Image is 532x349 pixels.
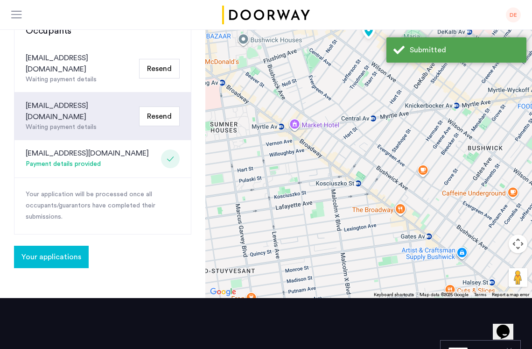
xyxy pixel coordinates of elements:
[208,286,238,298] img: Google
[26,52,135,75] div: [EMAIL_ADDRESS][DOMAIN_NAME]
[493,312,523,340] iframe: chat widget
[14,246,89,268] button: button
[26,24,180,37] h3: Occupants
[509,268,527,287] button: Drag Pegman onto the map to open Street View
[21,251,81,263] span: Your applications
[474,292,486,298] a: Terms
[26,148,149,159] div: [EMAIL_ADDRESS][DOMAIN_NAME]
[26,122,135,132] div: Waiting payment details
[492,292,529,298] a: Report a map error
[506,7,521,22] div: DE
[26,100,135,122] div: [EMAIL_ADDRESS][DOMAIN_NAME]
[220,6,312,24] a: Cazamio logo
[374,292,414,298] button: Keyboard shortcuts
[420,292,469,297] span: Map data ©2025 Google
[26,75,135,85] div: Waiting payment details
[26,159,149,170] div: Payment details provided
[509,235,527,253] button: Map camera controls
[139,107,180,126] button: Resend Email
[26,189,180,223] p: Your application will be processed once all occupants/guarantors have completed their submissions.
[410,44,519,56] div: Submitted
[220,6,312,24] img: logo
[14,253,89,261] cazamio-button: Go to application
[208,286,238,298] a: Open this area in Google Maps (opens a new window)
[139,59,180,78] button: Resend Email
